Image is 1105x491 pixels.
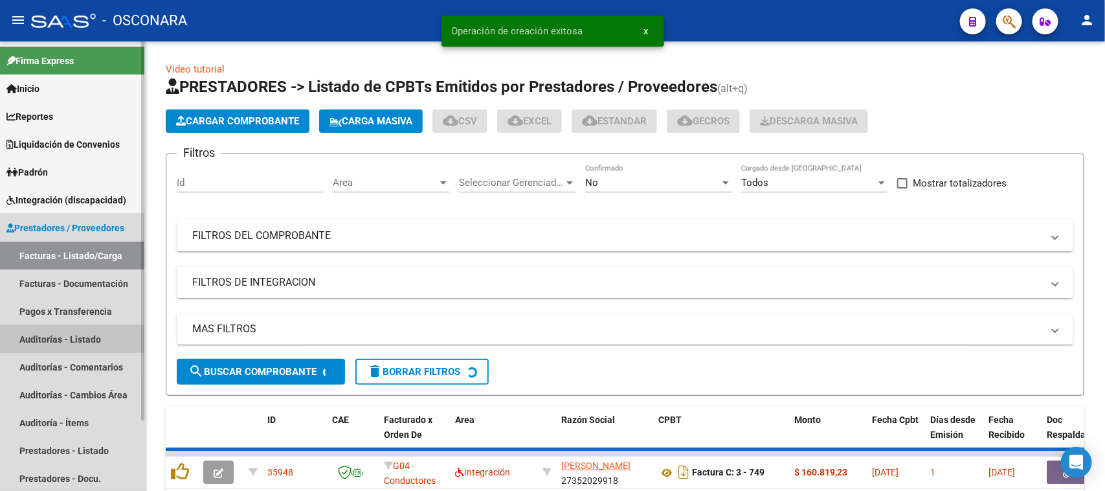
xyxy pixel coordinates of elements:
button: EXCEL [497,109,562,133]
mat-expansion-panel-header: FILTROS DE INTEGRACION [177,267,1073,298]
span: Integración (discapacidad) [6,193,126,207]
i: Descargar documento [675,462,692,483]
span: Area [333,177,438,188]
span: EXCEL [508,115,552,127]
span: Días desde Emisión [930,415,976,440]
span: CAE [332,415,349,425]
a: Video tutorial [166,63,225,75]
span: Cargar Comprobante [176,115,299,127]
span: - OSCONARA [102,6,187,35]
span: 1 [930,467,935,477]
mat-panel-title: MAS FILTROS [192,322,1042,336]
button: x [634,19,659,43]
span: ID [267,415,276,425]
span: Firma Express [6,54,74,68]
mat-panel-title: FILTROS DEL COMPROBANTE [192,229,1042,243]
button: CSV [432,109,487,133]
span: Razón Social [561,415,615,425]
span: Seleccionar Gerenciador [459,177,564,188]
div: 27352029918 [561,459,648,486]
span: Inicio [6,82,39,96]
strong: $ 160.819,23 [794,467,847,477]
datatable-header-cell: Días desde Emisión [925,406,983,463]
mat-expansion-panel-header: MAS FILTROS [177,314,1073,345]
span: [DATE] [872,467,899,477]
span: Operación de creación exitosa [452,25,583,38]
datatable-header-cell: Monto [789,406,867,463]
span: Gecros [677,115,730,127]
span: Reportes [6,109,53,124]
button: Descarga Masiva [750,109,868,133]
span: Doc Respaldatoria [1047,415,1105,440]
span: Integración [455,467,510,477]
app-download-masive: Descarga masiva de comprobantes (adjuntos) [750,109,868,133]
span: CSV [443,115,477,127]
span: Todos [741,177,768,188]
span: 35948 [267,467,293,477]
mat-icon: menu [10,12,26,28]
datatable-header-cell: ID [262,406,327,463]
mat-expansion-panel-header: FILTROS DEL COMPROBANTE [177,220,1073,251]
span: CPBT [658,415,682,425]
mat-panel-title: FILTROS DE INTEGRACION [192,275,1042,290]
span: Facturado x Orden De [384,415,432,440]
span: Padrón [6,165,48,179]
span: No [585,177,598,188]
button: Gecros [667,109,740,133]
span: Buscar Comprobante [188,366,317,378]
span: x [644,25,649,37]
span: [PERSON_NAME] [561,461,631,471]
span: Area [455,415,474,425]
datatable-header-cell: CAE [327,406,379,463]
datatable-header-cell: Fecha Cpbt [867,406,925,463]
datatable-header-cell: Facturado x Orden De [379,406,450,463]
h3: Filtros [177,144,221,162]
span: Monto [794,415,821,425]
button: Borrar Filtros [355,359,489,385]
strong: Factura C: 3 - 749 [692,468,765,478]
span: Prestadores / Proveedores [6,221,124,235]
span: Fecha Recibido [988,415,1025,440]
span: (alt+q) [717,82,748,95]
mat-icon: cloud_download [677,113,693,128]
span: [DATE] [988,467,1015,477]
span: Estandar [582,115,647,127]
datatable-header-cell: Area [450,406,537,463]
mat-icon: person [1079,12,1095,28]
mat-icon: delete [367,363,383,379]
span: Carga Masiva [329,115,412,127]
datatable-header-cell: CPBT [653,406,789,463]
mat-icon: cloud_download [508,113,523,128]
button: Estandar [572,109,657,133]
button: Buscar Comprobante [177,359,345,385]
button: Carga Masiva [319,109,423,133]
datatable-header-cell: Razón Social [556,406,653,463]
span: Fecha Cpbt [872,415,919,425]
span: Borrar Filtros [367,366,460,378]
mat-icon: search [188,363,204,379]
button: Cargar Comprobante [166,109,309,133]
div: Open Intercom Messenger [1061,447,1092,478]
mat-icon: cloud_download [443,113,458,128]
datatable-header-cell: Fecha Recibido [983,406,1042,463]
span: Descarga Masiva [760,115,858,127]
mat-icon: cloud_download [582,113,597,128]
span: Liquidación de Convenios [6,137,120,152]
span: Mostrar totalizadores [913,176,1007,191]
span: PRESTADORES -> Listado de CPBTs Emitidos por Prestadores / Proveedores [166,78,717,96]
